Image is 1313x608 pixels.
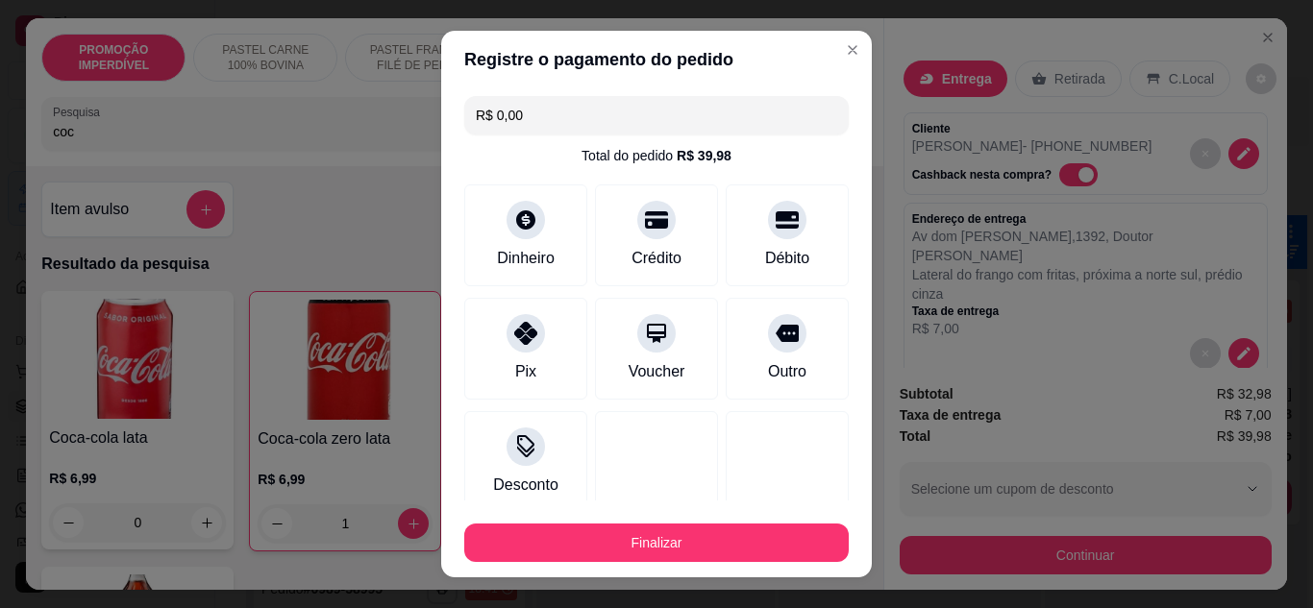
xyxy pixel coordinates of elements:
[632,247,681,270] div: Crédito
[768,360,806,383] div: Outro
[476,96,837,134] input: Ex.: hambúrguer de cordeiro
[677,146,731,165] div: R$ 39,98
[497,247,555,270] div: Dinheiro
[582,146,731,165] div: Total do pedido
[464,523,849,562] button: Finalizar
[765,247,809,270] div: Débito
[837,35,868,65] button: Close
[441,31,872,88] header: Registre o pagamento do pedido
[629,360,685,383] div: Voucher
[493,474,558,497] div: Desconto
[515,360,536,383] div: Pix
